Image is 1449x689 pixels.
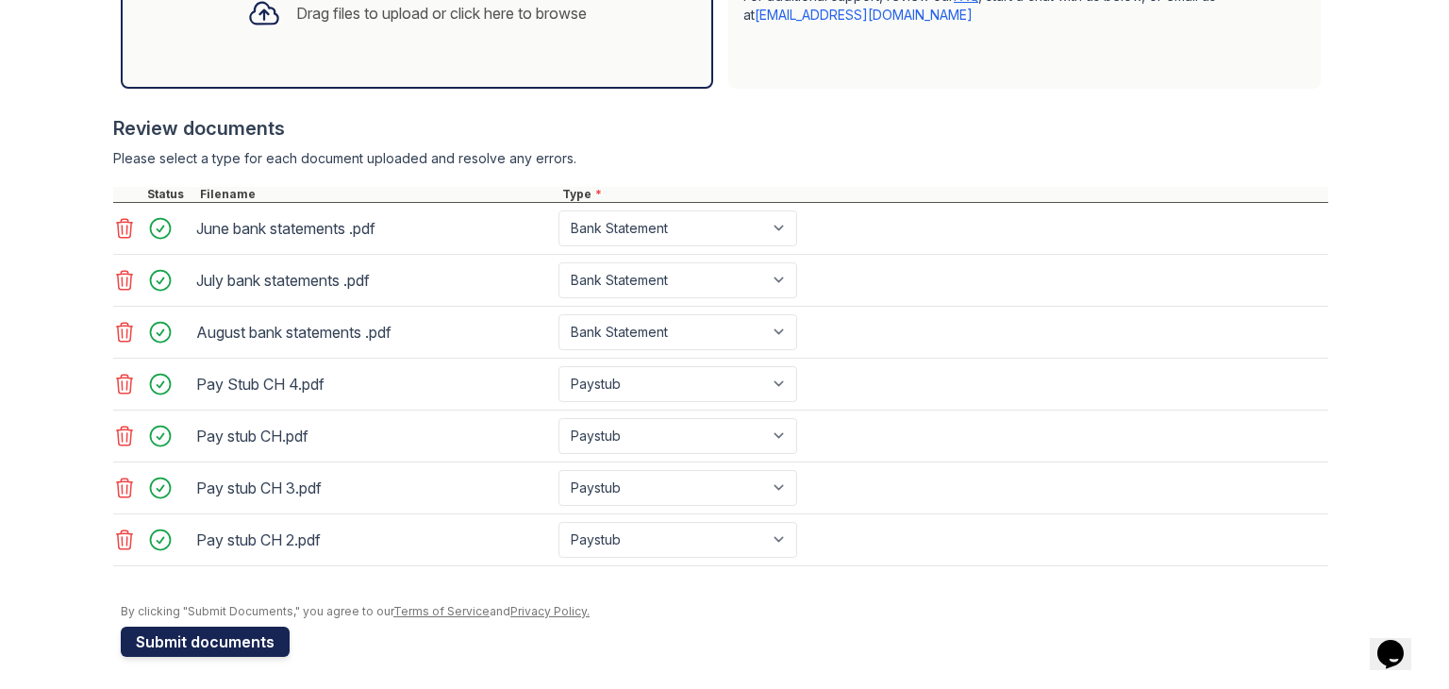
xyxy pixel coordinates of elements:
button: Submit documents [121,627,290,657]
div: By clicking "Submit Documents," you agree to our and [121,604,1328,619]
div: Please select a type for each document uploaded and resolve any errors. [113,149,1328,168]
a: Privacy Policy. [510,604,590,618]
div: Pay Stub CH 4.pdf [196,369,551,399]
div: Filename [196,187,558,202]
iframe: chat widget [1370,613,1430,670]
div: Pay stub CH 3.pdf [196,473,551,503]
div: Type [558,187,1328,202]
div: Review documents [113,115,1328,142]
div: August bank statements .pdf [196,317,551,347]
a: [EMAIL_ADDRESS][DOMAIN_NAME] [755,7,973,23]
div: Status [143,187,196,202]
a: Terms of Service [393,604,490,618]
div: June bank statements .pdf [196,213,551,244]
div: Drag files to upload or click here to browse [296,2,587,25]
div: Pay stub CH.pdf [196,421,551,451]
div: July bank statements .pdf [196,265,551,295]
div: Pay stub CH 2.pdf [196,525,551,555]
